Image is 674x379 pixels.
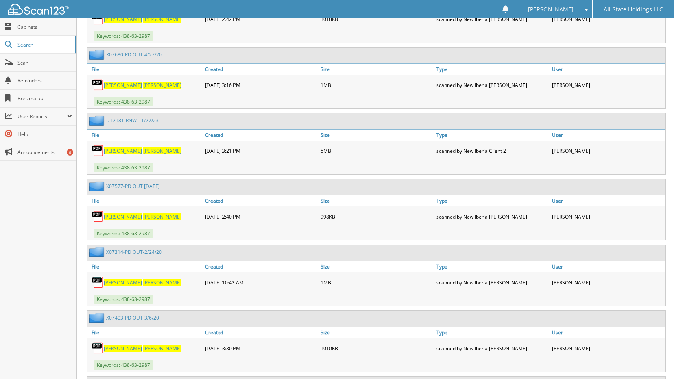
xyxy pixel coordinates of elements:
a: X07577-PD OUT [DATE] [106,183,160,190]
iframe: Chat Widget [633,340,674,379]
a: X07680-PD OUT-4/27/20 [106,51,162,58]
a: File [87,130,203,141]
span: [PERSON_NAME] [528,7,574,12]
div: [PERSON_NAME] [550,340,665,356]
div: 998KB [318,208,434,225]
div: scanned by New Iberia [PERSON_NAME] [434,208,550,225]
img: PDF.png [92,145,104,157]
span: Keywords: 438-63-2987 [94,31,153,41]
div: [DATE] 3:16 PM [203,77,318,93]
a: Type [434,261,550,272]
a: File [87,195,203,206]
a: Type [434,64,550,75]
a: User [550,130,665,141]
a: File [87,261,203,272]
span: [PERSON_NAME] [143,279,181,286]
a: [PERSON_NAME] [PERSON_NAME] [104,82,181,89]
div: [DATE] 2:42 PM [203,11,318,27]
span: All-State Holdings LLC [604,7,663,12]
img: PDF.png [92,276,104,288]
div: [PERSON_NAME] [550,208,665,225]
div: 1010KB [318,340,434,356]
span: [PERSON_NAME] [104,213,142,220]
img: folder2.png [89,247,106,257]
a: Created [203,327,318,338]
div: [PERSON_NAME] [550,11,665,27]
span: Bookmarks [17,95,72,102]
div: scanned by New Iberia Client 2 [434,143,550,159]
div: [DATE] 3:30 PM [203,340,318,356]
a: X07403-PD OUT-3/6/20 [106,314,159,321]
span: Help [17,131,72,138]
img: folder2.png [89,50,106,60]
span: Keywords: 438-63-2987 [94,360,153,370]
span: [PERSON_NAME] [104,279,142,286]
a: [PERSON_NAME] [PERSON_NAME] [104,16,181,23]
a: Size [318,64,434,75]
a: Size [318,261,434,272]
span: Search [17,41,71,48]
a: Created [203,195,318,206]
a: File [87,64,203,75]
span: [PERSON_NAME] [143,82,181,89]
div: [DATE] 3:21 PM [203,143,318,159]
a: Size [318,195,434,206]
span: [PERSON_NAME] [143,345,181,352]
span: Reminders [17,77,72,84]
a: Created [203,130,318,141]
a: User [550,327,665,338]
span: Scan [17,59,72,66]
a: [PERSON_NAME] [PERSON_NAME] [104,213,181,220]
a: User [550,195,665,206]
img: PDF.png [92,342,104,354]
div: 5MB [318,143,434,159]
img: scan123-logo-white.svg [8,4,69,15]
div: scanned by New Iberia [PERSON_NAME] [434,340,550,356]
span: [PERSON_NAME] [104,16,142,23]
div: 1MB [318,274,434,290]
img: PDF.png [92,13,104,25]
a: Created [203,64,318,75]
span: [PERSON_NAME] [104,147,142,154]
a: X07314-PD OUT-2/24/20 [106,249,162,256]
a: Size [318,327,434,338]
a: User [550,64,665,75]
a: D12181-RNW-11/27/23 [106,117,159,124]
span: [PERSON_NAME] [104,82,142,89]
span: [PERSON_NAME] [104,345,142,352]
div: scanned by New Iberia [PERSON_NAME] [434,274,550,290]
img: folder2.png [89,181,106,191]
div: [DATE] 10:42 AM [203,274,318,290]
div: [DATE] 2:40 PM [203,208,318,225]
a: [PERSON_NAME] [PERSON_NAME] [104,147,181,154]
div: 1MB [318,77,434,93]
a: User [550,261,665,272]
a: File [87,327,203,338]
span: Keywords: 438-63-2987 [94,295,153,304]
a: Type [434,195,550,206]
a: Type [434,327,550,338]
div: [PERSON_NAME] [550,143,665,159]
img: folder2.png [89,115,106,126]
span: Keywords: 438-63-2987 [94,97,153,106]
span: Keywords: 438-63-2987 [94,229,153,238]
a: Type [434,130,550,141]
img: PDF.png [92,79,104,91]
span: User Reports [17,113,67,120]
div: [PERSON_NAME] [550,274,665,290]
a: [PERSON_NAME] [PERSON_NAME] [104,279,181,286]
div: scanned by New Iberia [PERSON_NAME] [434,11,550,27]
a: Size [318,130,434,141]
div: 1018KB [318,11,434,27]
span: [PERSON_NAME] [143,213,181,220]
span: [PERSON_NAME] [143,16,181,23]
span: Cabinets [17,24,72,30]
div: 6 [67,149,73,156]
div: [PERSON_NAME] [550,77,665,93]
a: Created [203,261,318,272]
span: Keywords: 438-63-2987 [94,163,153,172]
span: [PERSON_NAME] [143,147,181,154]
span: Announcements [17,149,72,156]
img: folder2.png [89,313,106,323]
